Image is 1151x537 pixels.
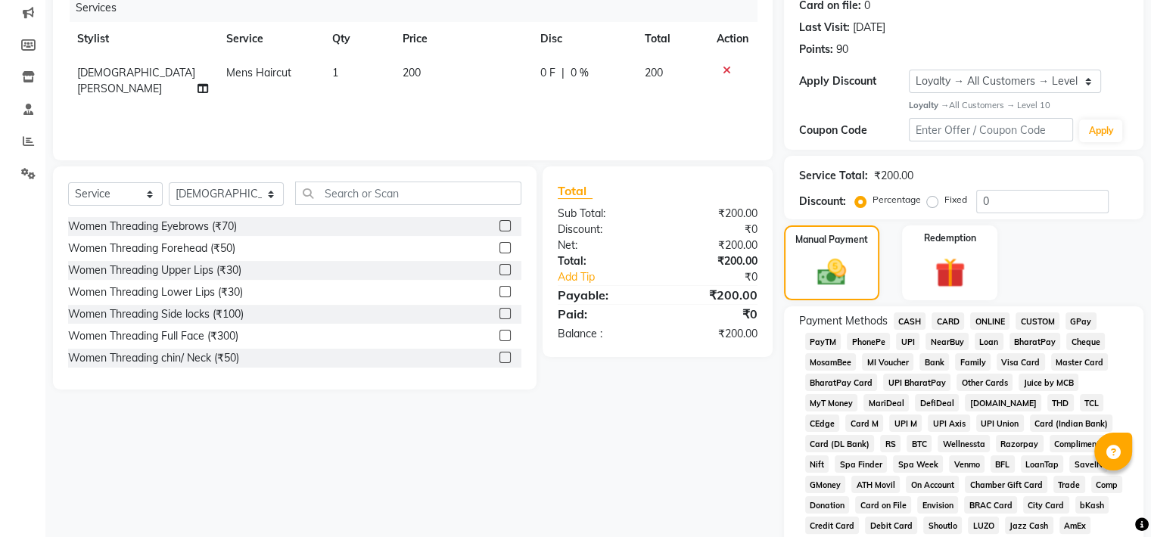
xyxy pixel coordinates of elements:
[68,22,217,56] th: Stylist
[855,496,911,514] span: Card on File
[295,182,521,205] input: Search or Scan
[799,123,909,138] div: Coupon Code
[835,455,887,473] span: Spa Finder
[658,326,769,342] div: ₹200.00
[853,20,885,36] div: [DATE]
[1016,312,1059,330] span: CUSTOM
[636,22,708,56] th: Total
[865,517,917,534] span: Debit Card
[68,328,238,344] div: Women Threading Full Face (₹300)
[558,183,593,199] span: Total
[996,435,1044,452] span: Razorpay
[893,455,943,473] span: Spa Week
[889,414,922,432] span: UPI M
[997,353,1045,371] span: Visa Card
[68,241,235,256] div: Women Threading Forehead (₹50)
[658,286,769,304] div: ₹200.00
[571,65,589,81] span: 0 %
[68,350,239,366] div: Women Threading chin/ Neck (₹50)
[805,414,840,432] span: CEdge
[1005,517,1053,534] span: Jazz Cash
[909,100,949,110] strong: Loyalty →
[949,455,985,473] span: Venmo
[805,333,841,350] span: PayTM
[645,66,663,79] span: 200
[925,254,975,292] img: _gift.svg
[1091,476,1123,493] span: Comp
[68,219,237,234] div: Women Threading Eyebrows (₹70)
[658,253,769,269] div: ₹200.00
[976,414,1024,432] span: UPI Union
[332,66,338,79] span: 1
[1069,455,1107,473] span: SaveIN
[68,306,244,322] div: Women Threading Side locks (₹100)
[394,22,530,56] th: Price
[1065,312,1097,330] span: GPay
[658,222,769,237] div: ₹0
[1066,333,1105,350] span: Cheque
[975,333,1003,350] span: Loan
[403,66,421,79] span: 200
[77,66,195,95] span: [DEMOGRAPHIC_DATA][PERSON_NAME]
[68,262,241,278] div: Women Threading Upper Lips (₹30)
[805,394,858,411] span: MyT Money
[836,42,848,57] div: 90
[909,99,1128,112] div: All Customers → Level 10
[1023,496,1069,514] span: City Card
[805,476,846,493] span: GMoney
[964,496,1017,514] span: BRAC Card
[1080,394,1104,411] span: TCL
[965,394,1041,411] span: [DOMAIN_NAME]
[531,22,636,56] th: Disc
[808,256,855,289] img: _cash.svg
[546,237,658,253] div: Net:
[805,496,850,514] span: Donation
[217,22,323,56] th: Service
[540,65,555,81] span: 0 F
[795,233,868,247] label: Manual Payment
[805,455,829,473] span: Nift
[915,394,959,411] span: DefiDeal
[957,374,1013,391] span: Other Cards
[1079,120,1122,142] button: Apply
[658,305,769,323] div: ₹0
[546,222,658,237] div: Discount:
[991,455,1015,473] span: BFL
[799,194,846,210] div: Discount:
[923,517,962,534] span: Shoutlo
[658,206,769,222] div: ₹200.00
[1030,414,1113,432] span: Card (Indian Bank)
[862,353,913,371] span: MI Voucher
[873,193,921,206] label: Percentage
[919,353,949,371] span: Bank
[880,435,901,452] span: RS
[938,435,990,452] span: Wellnessta
[907,435,932,452] span: BTC
[546,253,658,269] div: Total:
[1009,333,1061,350] span: BharatPay
[925,333,969,350] span: NearBuy
[805,353,857,371] span: MosamBee
[932,312,964,330] span: CARD
[799,168,868,184] div: Service Total:
[928,414,970,432] span: UPI Axis
[323,22,394,56] th: Qty
[965,476,1047,493] span: Chamber Gift Card
[658,237,769,253] div: ₹200.00
[562,65,565,81] span: |
[1051,353,1109,371] span: Master Card
[805,435,875,452] span: Card (DL Bank)
[546,286,658,304] div: Payable:
[546,206,658,222] div: Sub Total:
[1075,496,1109,514] span: bKash
[906,476,959,493] span: On Account
[799,73,909,89] div: Apply Discount
[1021,455,1064,473] span: LoanTap
[708,22,757,56] th: Action
[894,312,926,330] span: CASH
[799,20,850,36] div: Last Visit:
[546,305,658,323] div: Paid:
[851,476,900,493] span: ATH Movil
[799,313,888,329] span: Payment Methods
[546,326,658,342] div: Balance :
